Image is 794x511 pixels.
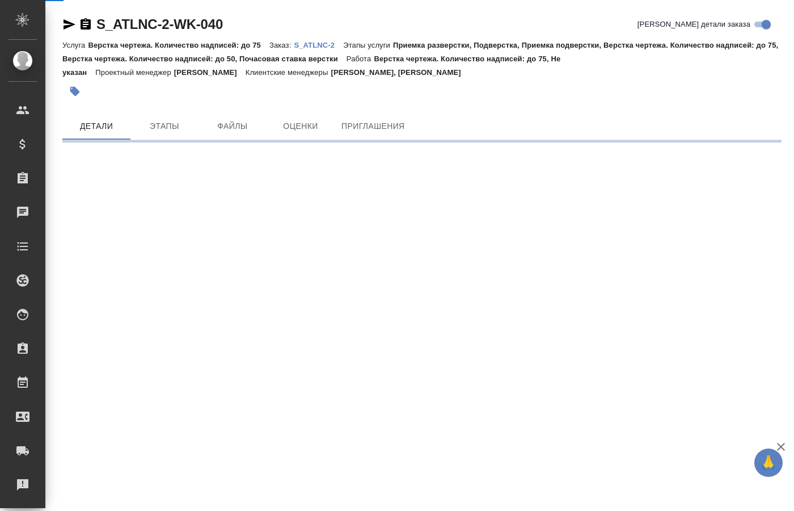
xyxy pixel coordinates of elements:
[347,55,374,63] p: Работа
[62,18,76,31] button: Скопировать ссылку для ЯМессенджера
[88,41,269,49] p: Верстка чертежа. Количество надписей: до 75
[62,41,88,49] p: Услуга
[246,68,331,77] p: Клиентские менеджеры
[137,119,192,133] span: Этапы
[637,19,750,30] span: [PERSON_NAME] детали заказа
[62,79,87,104] button: Добавить тэг
[331,68,469,77] p: [PERSON_NAME], [PERSON_NAME]
[174,68,246,77] p: [PERSON_NAME]
[294,40,343,49] a: S_ATLNC-2
[79,18,92,31] button: Скопировать ссылку
[96,16,223,32] a: S_ATLNC-2-WK-040
[269,41,294,49] p: Заказ:
[62,41,778,63] p: Приемка разверстки, Подверстка, Приемка подверстки, Верстка чертежа. Количество надписей: до 75, ...
[343,41,393,49] p: Этапы услуги
[95,68,174,77] p: Проектный менеджер
[273,119,328,133] span: Оценки
[69,119,124,133] span: Детали
[294,41,343,49] p: S_ATLNC-2
[341,119,405,133] span: Приглашения
[759,451,778,475] span: 🙏
[205,119,260,133] span: Файлы
[754,449,783,477] button: 🙏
